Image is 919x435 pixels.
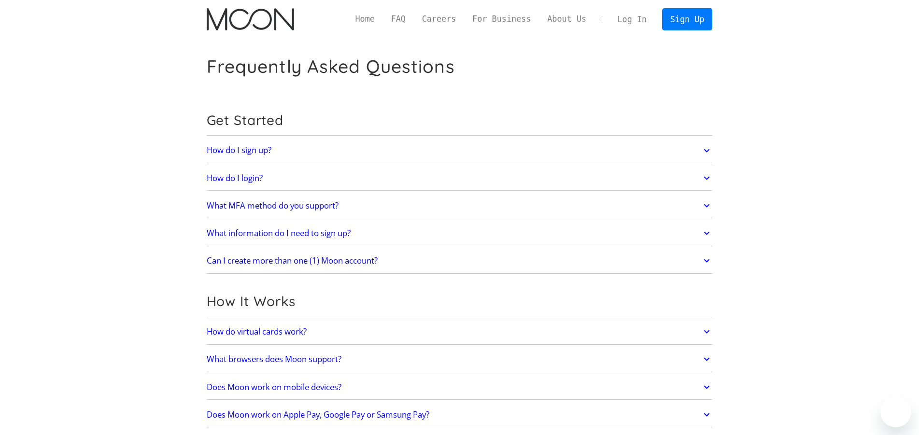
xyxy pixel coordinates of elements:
a: home [207,8,294,30]
h2: How do virtual cards work? [207,327,307,337]
a: Home [347,13,383,25]
a: What MFA method do you support? [207,196,713,216]
a: Sign Up [662,8,712,30]
a: What browsers does Moon support? [207,349,713,369]
iframe: Bouton de lancement de la fenêtre de messagerie [880,396,911,427]
h2: What information do I need to sign up? [207,228,351,238]
h2: Get Started [207,112,713,128]
h2: Can I create more than one (1) Moon account? [207,256,378,266]
a: Careers [414,13,464,25]
a: Does Moon work on Apple Pay, Google Pay or Samsung Pay? [207,405,713,425]
a: For Business [464,13,539,25]
h1: Frequently Asked Questions [207,56,455,77]
a: Does Moon work on mobile devices? [207,377,713,397]
a: FAQ [383,13,414,25]
h2: Does Moon work on Apple Pay, Google Pay or Samsung Pay? [207,410,429,420]
a: What information do I need to sign up? [207,223,713,243]
h2: How It Works [207,293,713,309]
h2: What MFA method do you support? [207,201,339,210]
a: How do I sign up? [207,140,713,161]
a: Can I create more than one (1) Moon account? [207,251,713,271]
h2: Does Moon work on mobile devices? [207,382,341,392]
a: How do virtual cards work? [207,322,713,342]
a: How do I login? [207,168,713,188]
h2: How do I login? [207,173,263,183]
a: Log In [609,9,655,30]
a: About Us [539,13,594,25]
img: Moon Logo [207,8,294,30]
h2: What browsers does Moon support? [207,354,341,364]
h2: How do I sign up? [207,145,271,155]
